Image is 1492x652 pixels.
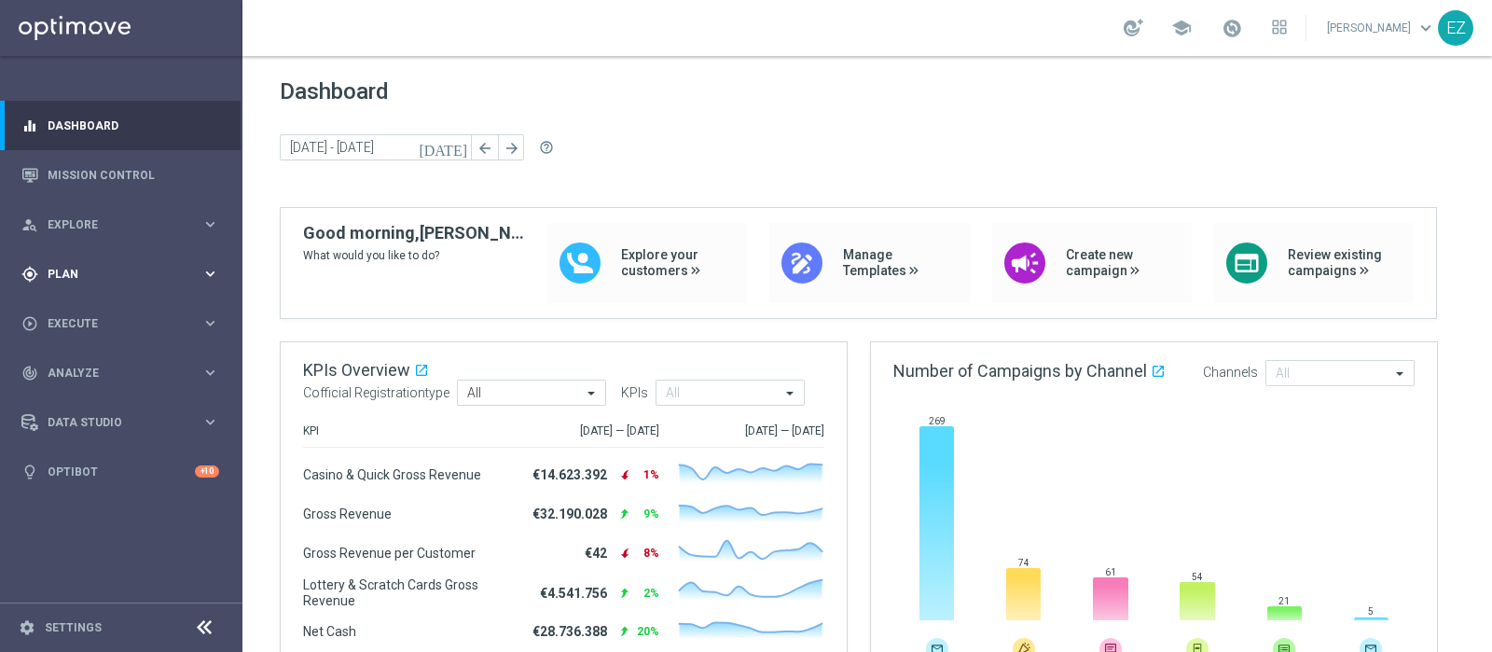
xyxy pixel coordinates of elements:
i: gps_fixed [21,266,38,283]
a: Optibot [48,447,195,496]
span: Plan [48,269,201,280]
i: person_search [21,216,38,233]
div: Plan [21,266,201,283]
span: school [1171,18,1192,38]
a: Dashboard [48,101,219,150]
i: settings [19,619,35,636]
a: Settings [45,622,102,633]
div: Execute [21,315,201,332]
i: lightbulb [21,464,38,480]
i: keyboard_arrow_right [201,364,219,381]
button: play_circle_outline Execute keyboard_arrow_right [21,316,220,331]
button: equalizer Dashboard [21,118,220,133]
i: keyboard_arrow_right [201,314,219,332]
i: equalizer [21,118,38,134]
i: play_circle_outline [21,315,38,332]
button: gps_fixed Plan keyboard_arrow_right [21,267,220,282]
div: Data Studio [21,414,201,431]
span: Analyze [48,368,201,379]
i: keyboard_arrow_right [201,265,219,283]
button: track_changes Analyze keyboard_arrow_right [21,366,220,381]
div: Explore [21,216,201,233]
span: keyboard_arrow_down [1416,18,1436,38]
div: EZ [1438,10,1473,46]
div: Optibot [21,447,219,496]
div: +10 [195,465,219,478]
span: Explore [48,219,201,230]
button: person_search Explore keyboard_arrow_right [21,217,220,232]
i: track_changes [21,365,38,381]
div: Dashboard [21,101,219,150]
i: keyboard_arrow_right [201,413,219,431]
div: Analyze [21,365,201,381]
div: Mission Control [21,150,219,200]
i: keyboard_arrow_right [201,215,219,233]
a: Mission Control [48,150,219,200]
a: [PERSON_NAME]keyboard_arrow_down [1325,14,1438,42]
button: Data Studio keyboard_arrow_right [21,415,220,430]
button: lightbulb Optibot +10 [21,465,220,479]
span: Execute [48,318,201,329]
button: Mission Control [21,168,220,183]
span: Data Studio [48,417,201,428]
